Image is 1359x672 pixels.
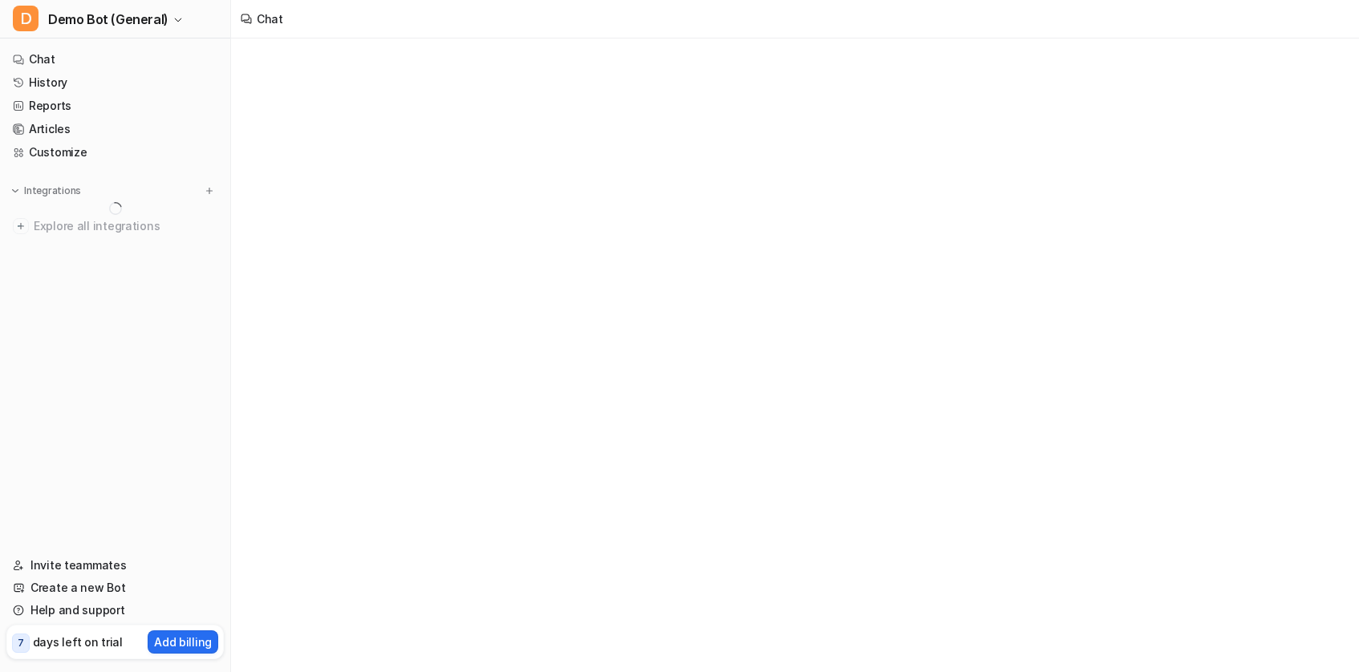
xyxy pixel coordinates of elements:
a: History [6,71,224,94]
p: 7 [18,636,24,650]
img: expand menu [10,185,21,196]
a: Chat [6,48,224,71]
button: Integrations [6,183,86,199]
p: Integrations [24,184,81,197]
p: Add billing [154,634,212,650]
span: D [13,6,39,31]
span: Explore all integrations [34,213,217,239]
p: days left on trial [33,634,123,650]
a: Help and support [6,599,224,621]
a: Create a new Bot [6,577,224,599]
button: Add billing [148,630,218,654]
a: Articles [6,118,224,140]
a: Reports [6,95,224,117]
a: Invite teammates [6,554,224,577]
div: Chat [257,10,283,27]
a: Explore all integrations [6,215,224,237]
a: Customize [6,141,224,164]
img: menu_add.svg [204,185,215,196]
span: Demo Bot (General) [48,8,168,30]
img: explore all integrations [13,218,29,234]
